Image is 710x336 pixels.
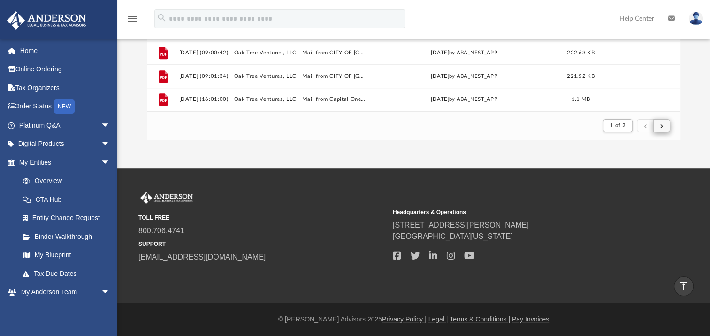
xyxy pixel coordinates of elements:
a: menu [127,18,138,24]
a: vertical_align_top [674,276,694,296]
a: Order StatusNEW [7,97,124,116]
span: 221.52 KB [567,74,594,79]
span: 1.1 MB [572,97,590,102]
a: Privacy Policy | [382,315,427,323]
span: arrow_drop_down [101,153,120,172]
i: search [157,13,167,23]
div: [DATE] by ABA_NEST_APP [371,49,558,57]
span: arrow_drop_down [101,283,120,302]
small: SUPPORT [138,240,386,248]
button: [DATE] (09:01:34) - Oak Tree Ventures, LLC - Mail from CITY OF [GEOGRAPHIC_DATA]pdf [179,73,366,79]
img: User Pic [689,12,703,25]
a: [STREET_ADDRESS][PERSON_NAME] [393,221,529,229]
a: Platinum Q&Aarrow_drop_down [7,116,124,135]
small: Headquarters & Operations [393,208,641,216]
a: My Entitiesarrow_drop_down [7,153,124,172]
a: [GEOGRAPHIC_DATA][US_STATE] [393,232,513,240]
a: Tax Due Dates [13,264,124,283]
div: [DATE] by ABA_NEST_APP [371,72,558,81]
span: 222.63 KB [567,50,594,55]
a: Overview [13,172,124,191]
span: arrow_drop_down [101,135,120,154]
div: © [PERSON_NAME] Advisors 2025 [117,314,710,324]
span: arrow_drop_down [101,116,120,135]
a: Terms & Conditions | [450,315,510,323]
a: Home [7,41,124,60]
button: [DATE] (09:00:42) - Oak Tree Ventures, LLC - Mail from CITY OF [GEOGRAPHIC_DATA]pdf [179,50,366,56]
div: NEW [54,99,75,114]
a: Entity Change Request [13,209,124,228]
button: [DATE] (16:01:00) - Oak Tree Ventures, LLC - Mail from Capital One.pdf [179,96,366,102]
a: Pay Invoices [512,315,549,323]
a: My Blueprint [13,246,120,265]
span: 1 of 2 [610,123,626,128]
a: My Anderson Teamarrow_drop_down [7,283,120,302]
a: 800.706.4741 [138,227,184,235]
a: [EMAIL_ADDRESS][DOMAIN_NAME] [138,253,266,261]
a: Digital Productsarrow_drop_down [7,135,124,153]
a: Online Ordering [7,60,124,79]
div: [DATE] by ABA_NEST_APP [371,95,558,104]
a: Binder Walkthrough [13,227,124,246]
i: menu [127,13,138,24]
button: 1 of 2 [603,119,633,132]
small: TOLL FREE [138,214,386,222]
a: CTA Hub [13,190,124,209]
a: Tax Organizers [7,78,124,97]
img: Anderson Advisors Platinum Portal [138,192,195,204]
i: vertical_align_top [678,280,689,291]
a: My Anderson Team [13,301,115,320]
a: Legal | [428,315,448,323]
img: Anderson Advisors Platinum Portal [4,11,89,30]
